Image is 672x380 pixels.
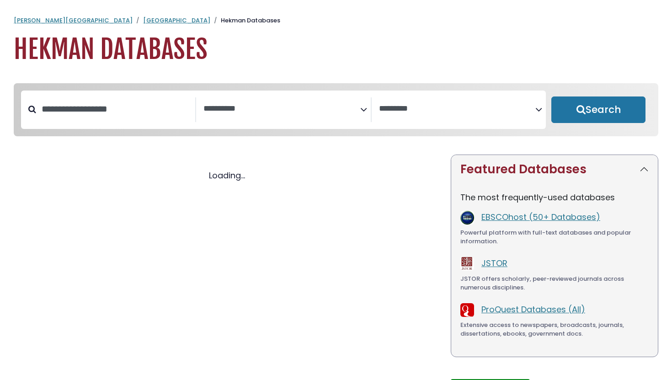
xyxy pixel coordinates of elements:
textarea: Search [203,104,360,114]
nav: Search filters [14,83,658,136]
a: ProQuest Databases (All) [481,304,585,315]
div: Loading... [14,169,440,182]
li: Hekman Databases [210,16,280,25]
div: Extensive access to newspapers, broadcasts, journals, dissertations, ebooks, government docs. [460,321,649,338]
textarea: Search [379,104,535,114]
button: Submit for Search Results [551,96,645,123]
p: The most frequently-used databases [460,191,649,203]
a: EBSCOhost (50+ Databases) [481,211,600,223]
a: [GEOGRAPHIC_DATA] [143,16,210,25]
input: Search database by title or keyword [36,102,195,117]
button: Featured Databases [451,155,658,184]
nav: breadcrumb [14,16,658,25]
div: JSTOR offers scholarly, peer-reviewed journals across numerous disciplines. [460,274,649,292]
div: Powerful platform with full-text databases and popular information. [460,228,649,246]
a: JSTOR [481,257,507,269]
a: [PERSON_NAME][GEOGRAPHIC_DATA] [14,16,133,25]
h1: Hekman Databases [14,34,658,65]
